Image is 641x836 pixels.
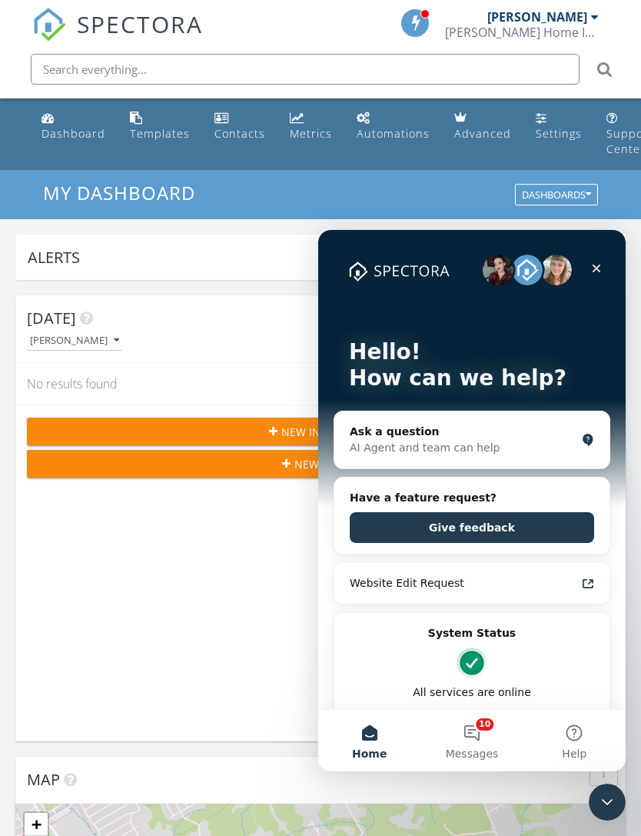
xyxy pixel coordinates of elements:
[284,105,338,148] a: Metrics
[214,126,265,141] div: Contacts
[294,456,359,472] span: New Quote
[25,813,48,836] a: Zoom in
[31,54,580,85] input: Search everything...
[42,126,105,141] div: Dashboard
[448,105,517,148] a: Advanced
[43,180,195,205] span: My Dashboard
[27,769,60,790] span: Map
[30,335,119,346] div: [PERSON_NAME]
[487,9,587,25] div: [PERSON_NAME]
[357,126,430,141] div: Automations
[77,8,203,40] span: SPECTORA
[522,190,591,201] div: Dashboards
[530,105,588,148] a: Settings
[32,8,66,42] img: The Best Home Inspection Software - Spectora
[27,331,122,351] button: [PERSON_NAME]
[32,21,203,53] a: SPECTORA
[27,450,614,478] button: New Quote
[515,185,598,206] button: Dashboards
[35,105,111,148] a: Dashboard
[350,105,436,148] a: Automations (Basic)
[589,784,626,821] iframe: Intercom live chat
[454,126,511,141] div: Advanced
[290,126,332,141] div: Metrics
[536,126,582,141] div: Settings
[281,424,372,440] span: New Inspection
[28,247,591,268] div: Alerts
[208,105,271,148] a: Contacts
[318,230,626,771] iframe: Intercom live chat
[15,363,626,405] div: No results found
[445,25,599,40] div: Vance Home Inspections
[27,308,76,328] span: [DATE]
[124,105,196,148] a: Templates
[27,418,614,445] button: New Inspection
[130,126,190,141] div: Templates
